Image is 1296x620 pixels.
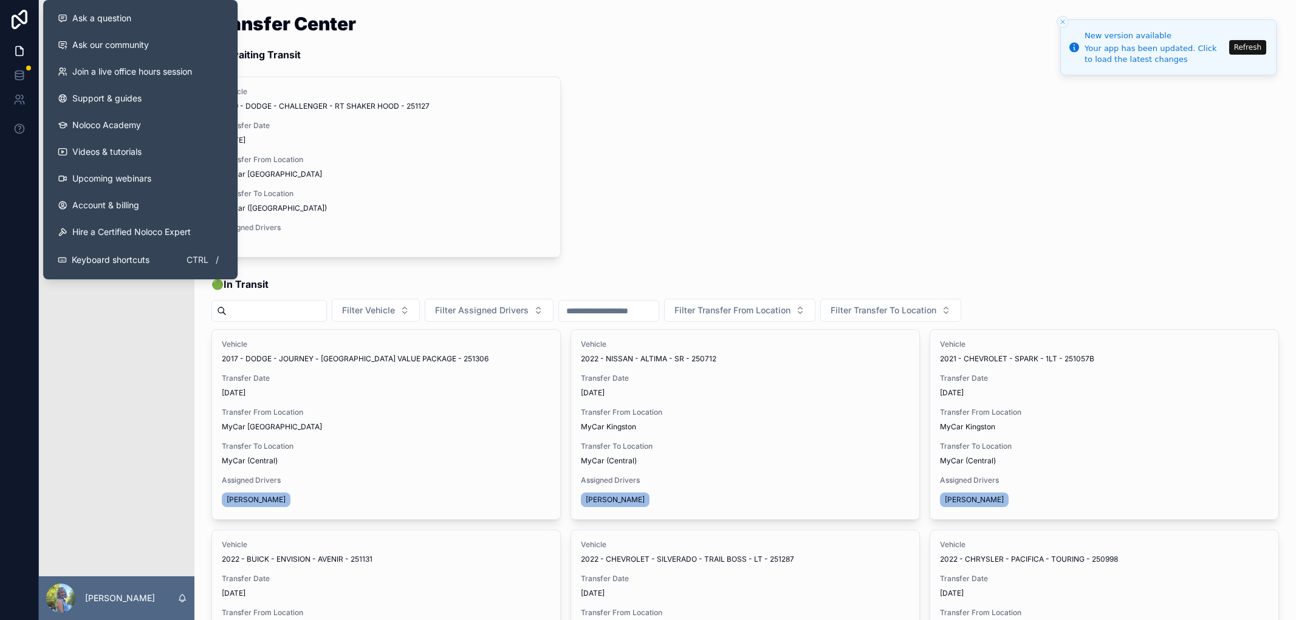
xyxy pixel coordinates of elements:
[72,146,142,158] span: Videos & tutorials
[1085,43,1226,65] div: Your app has been updated. Click to load the latest changes
[940,339,1269,349] span: Vehicle
[72,39,149,51] span: Ask our community
[224,278,269,290] strong: In Transit
[72,172,151,185] span: Upcoming webinars
[72,254,149,266] span: Keyboard shortcuts
[581,354,716,364] span: 2022 - NISSAN - ALTIMA - SR - 250712
[940,422,995,432] span: MyCar Kingston
[222,135,550,145] span: [DATE]
[227,495,286,505] span: [PERSON_NAME]
[48,85,233,112] a: Support & guides
[222,388,550,398] span: [DATE]
[342,304,395,316] span: Filter Vehicle
[222,456,278,466] span: MyCar (Central)
[222,407,550,417] span: Transfer From Location
[222,441,550,451] span: Transfer To Location
[930,329,1279,520] a: Vehicle2021 - CHEVROLET - SPARK - 1LT - 251057BTransfer Date[DATE]Transfer From LocationMyCar Kin...
[940,475,1269,485] span: Assigned Drivers
[945,495,1004,505] span: [PERSON_NAME]
[48,138,233,165] a: Videos & tutorials
[581,388,910,398] span: [DATE]
[222,189,550,199] span: Transfer To Location
[72,12,131,24] span: Ask a question
[581,456,637,466] span: MyCar (Central)
[211,329,561,520] a: Vehicle2017 - DODGE - JOURNEY - [GEOGRAPHIC_DATA] VALUE PACKAGE - 251306Transfer Date[DATE]Transf...
[222,155,550,165] span: Transfer From Location
[1085,30,1226,42] div: New version available
[185,253,210,267] span: Ctrl
[72,226,191,238] span: Hire a Certified Noloco Expert
[581,574,910,584] span: Transfer Date
[222,475,550,485] span: Assigned Drivers
[48,112,233,138] a: Noloco Academy
[48,219,233,245] button: Hire a Certified Noloco Expert
[940,354,1094,364] span: 2021 - CHEVROLET - SPARK - 1LT - 251057B
[581,407,910,417] span: Transfer From Location
[581,608,910,618] span: Transfer From Location
[222,422,322,432] span: MyCar [GEOGRAPHIC_DATA]
[581,441,910,451] span: Transfer To Location
[435,304,529,316] span: Filter Assigned Drivers
[48,165,233,192] a: Upcoming webinars
[581,588,910,598] span: [DATE]
[581,554,794,564] span: 2022 - CHEVROLET - SILVERADO - TRAIL BOSS - LT - 251287
[72,66,192,78] span: Join a live office hours session
[222,121,550,131] span: Transfer Date
[332,299,420,322] button: Select Button
[940,388,1269,398] span: [DATE]
[222,354,489,364] span: 2017 - DODGE - JOURNEY - [GEOGRAPHIC_DATA] VALUE PACKAGE - 251306
[425,299,554,322] button: Select Button
[72,119,141,131] span: Noloco Academy
[940,456,996,466] span: MyCar (Central)
[222,203,327,213] span: MyCar ([GEOGRAPHIC_DATA])
[85,592,155,604] p: [PERSON_NAME]
[222,87,550,97] span: Vehicle
[222,169,322,179] span: MyCar [GEOGRAPHIC_DATA]
[940,441,1269,451] span: Transfer To Location
[1229,40,1266,55] button: Refresh
[48,5,233,32] button: Ask a question
[222,339,550,349] span: Vehicle
[581,475,910,485] span: Assigned Drivers
[581,540,910,550] span: Vehicle
[674,304,790,316] span: Filter Transfer From Location
[940,373,1269,383] span: Transfer Date
[586,495,645,505] span: [PERSON_NAME]
[222,554,372,564] span: 2022 - BUICK - ENVISION - AVENIR - 251131
[212,255,222,265] span: /
[940,588,1269,598] span: [DATE]
[581,422,636,432] span: MyCar Kingston
[831,304,936,316] span: Filter Transfer To Location
[940,608,1269,618] span: Transfer From Location
[48,192,233,219] a: Account & billing
[211,47,356,62] p: 🚦
[1057,16,1069,28] button: Close toast
[664,299,815,322] button: Select Button
[48,245,233,274] button: Keyboard shortcutsCtrl/
[211,77,561,257] a: Vehicle2019 - DODGE - CHALLENGER - RT SHAKER HOOD - 251127Transfer Date[DATE]Transfer From Locati...
[940,407,1269,417] span: Transfer From Location
[820,299,961,322] button: Select Button
[222,608,550,618] span: Transfer From Location
[581,339,910,349] span: Vehicle
[48,32,233,58] a: Ask our community
[224,49,301,61] strong: Awaiting Transit
[571,329,920,520] a: Vehicle2022 - NISSAN - ALTIMA - SR - 250712Transfer Date[DATE]Transfer From LocationMyCar Kingsto...
[222,574,550,584] span: Transfer Date
[222,101,430,111] span: 2019 - DODGE - CHALLENGER - RT SHAKER HOOD - 251127
[940,574,1269,584] span: Transfer Date
[940,540,1269,550] span: Vehicle
[222,373,550,383] span: Transfer Date
[222,540,550,550] span: Vehicle
[222,223,550,233] span: Assigned Drivers
[72,199,139,211] span: Account & billing
[222,588,550,598] span: [DATE]
[39,49,194,119] div: scrollable content
[211,15,356,33] h1: Transfer Center
[72,92,142,104] span: Support & guides
[48,58,233,85] a: Join a live office hours session
[211,277,269,291] span: 🟢
[940,554,1118,564] span: 2022 - CHRYSLER - PACIFICA - TOURING - 250998
[581,373,910,383] span: Transfer Date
